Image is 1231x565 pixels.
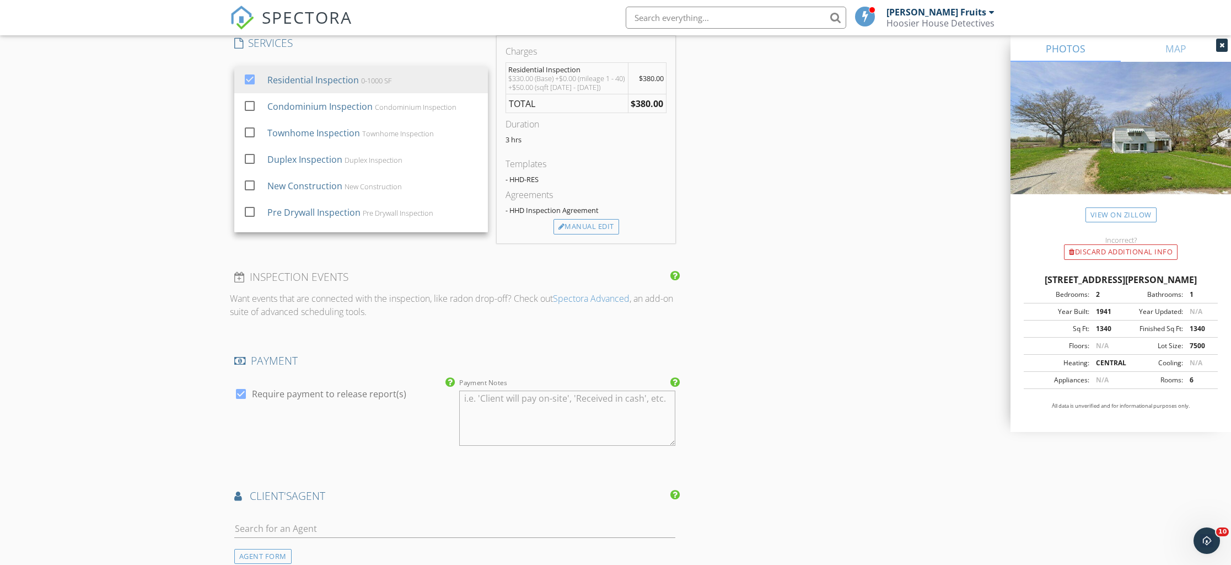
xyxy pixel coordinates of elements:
[1194,527,1220,554] iframe: Intercom live chat
[1183,324,1214,334] div: 1340
[234,36,488,50] h4: SERVICES
[1027,307,1089,317] div: Year Built:
[506,118,666,131] div: Duration
[1096,375,1109,385] span: N/A
[362,209,433,217] div: Pre Drywall Inspection
[234,489,676,503] h4: AGENT
[1121,35,1231,62] a: MAP
[1027,358,1089,368] div: Heating:
[506,94,628,113] td: TOTAL
[1121,375,1183,385] div: Rooms:
[506,188,666,201] div: Agreements
[234,354,676,368] h4: PAYMENT
[1121,341,1183,351] div: Lot Size:
[1216,527,1229,536] span: 10
[506,157,666,170] div: Templates
[508,74,626,92] div: $330.00 (Base) +$0.00 (mileage 1 - 40) +$50.00 (sqft [DATE] - [DATE])
[230,15,352,38] a: SPECTORA
[344,182,401,191] div: New Construction
[1121,307,1183,317] div: Year Updated:
[1089,358,1121,368] div: CENTRAL
[886,7,986,18] div: [PERSON_NAME] Fruits
[1089,324,1121,334] div: 1340
[250,488,292,503] span: client's
[1024,402,1218,410] p: All data is unverified and for informational purposes only.
[267,179,342,193] div: New Construction
[234,270,676,284] h4: INSPECTION EVENTS
[230,6,254,30] img: The Best Home Inspection Software - Spectora
[1096,341,1109,350] span: N/A
[374,103,456,111] div: Condominium Inspection
[1024,273,1218,286] div: [STREET_ADDRESS][PERSON_NAME]
[267,126,359,140] div: Townhome Inspection
[344,156,402,164] div: Duplex Inspection
[1089,290,1121,300] div: 2
[1121,324,1183,334] div: Finished Sq Ft:
[267,73,358,87] div: Residential Inspection
[1010,62,1231,221] img: streetview
[1064,244,1178,260] div: Discard Additional info
[1190,358,1202,367] span: N/A
[267,153,342,166] div: Duplex Inspection
[267,206,360,219] div: Pre Drywall Inspection
[631,98,663,110] strong: $380.00
[262,6,352,29] span: SPECTORA
[234,549,292,564] div: AGENT FORM
[506,206,666,215] div: - HHD Inspection Agreement
[1089,307,1121,317] div: 1941
[1010,35,1121,62] a: PHOTOS
[639,73,664,83] span: $380.00
[1027,341,1089,351] div: Floors:
[1027,375,1089,385] div: Appliances:
[886,18,995,29] div: Hoosier House Detectives
[362,129,433,138] div: Townhome Inspection
[508,65,626,74] div: Residential Inspection
[553,219,619,234] div: Manual Edit
[553,292,630,305] a: Spectora Advanced
[1190,307,1202,316] span: N/A
[1121,358,1183,368] div: Cooling:
[1183,375,1214,385] div: 6
[230,292,680,318] p: Want events that are connected with the inspection, like radon drop-off? Check out , an add-on su...
[1010,236,1231,244] div: Incorrect?
[1027,290,1089,300] div: Bedrooms:
[1027,324,1089,334] div: Sq Ft:
[506,175,666,184] div: - HHD-RES
[252,388,406,399] label: Require payment to release report(s)
[1183,290,1214,300] div: 1
[1121,290,1183,300] div: Bathrooms:
[626,7,846,29] input: Search everything...
[506,45,666,58] div: Charges
[234,520,676,538] input: Search for an Agent
[1085,207,1157,222] a: View on Zillow
[361,76,391,85] div: 0-1000 SF
[506,135,666,144] p: 3 hrs
[1183,341,1214,351] div: 7500
[267,100,372,113] div: Condominium Inspection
